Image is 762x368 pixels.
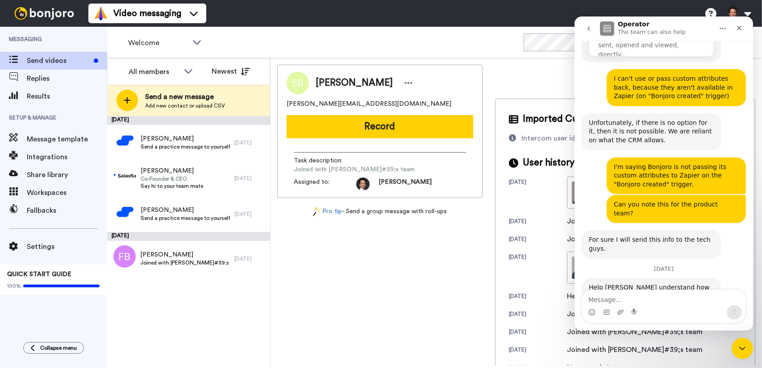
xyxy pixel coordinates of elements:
[141,166,203,175] span: [PERSON_NAME]
[287,72,309,94] img: Image of Sarah Bax
[277,207,483,216] div: - Send a group message with roll-ups
[141,182,203,190] span: Say hi to your team mate
[113,7,181,20] span: Video messaging
[509,178,567,209] div: [DATE]
[129,66,179,77] div: All members
[509,346,567,355] div: [DATE]
[113,245,136,268] img: fb.png
[114,165,136,187] img: b46bb965-4e23-4ed9-af25-8a5ad06f61ca.png
[313,207,321,216] img: magic-wand.svg
[27,205,107,216] span: Fallbacks
[294,156,356,165] span: Task description :
[114,129,136,152] img: 25a09ee6-65ca-4dac-8c5d-155c1396d08a.png
[567,327,703,337] div: Joined with [PERSON_NAME]#39;s team
[128,37,188,48] span: Welcome
[572,256,594,279] img: d629ba1e-6ac4-4513-9551-a4895c781388-thumb.jpg
[27,152,107,162] span: Integrations
[567,177,693,209] a: By[PERSON_NAME][DATE]
[27,241,107,252] span: Settings
[567,309,703,319] div: Joined with [PERSON_NAME]#39;s team
[509,310,567,319] div: [DATE]
[234,211,266,218] div: [DATE]
[287,99,451,108] span: [PERSON_NAME][EMAIL_ADDRESS][DOMAIN_NAME]
[141,143,230,150] span: Send a practice message to yourself
[141,206,230,215] span: [PERSON_NAME]
[140,259,230,266] span: Joined with [PERSON_NAME]#39;s team
[141,175,203,182] span: Co-Founder & CEO
[732,338,753,359] iframe: Intercom live chat
[509,293,567,302] div: [DATE]
[294,178,356,191] span: Assigned to:
[114,201,136,223] img: 0a0cc1f7-fbbf-4760-9177-14bc26de692a.png
[7,271,71,277] span: QUICK START GUIDE
[509,328,567,337] div: [DATE]
[234,139,266,146] div: [DATE]
[575,17,753,331] iframe: Intercom live chat
[141,215,230,222] span: Send a practice message to yourself
[94,6,108,21] img: vm-color.svg
[23,342,84,354] button: Collapse menu
[521,133,575,144] div: Intercom user id
[234,255,266,262] div: [DATE]
[509,236,567,244] div: [DATE]
[379,178,432,191] span: [PERSON_NAME]
[567,291,612,302] div: Hello
[567,234,703,244] div: Joined with [PERSON_NAME]#39;s team
[316,76,393,90] span: [PERSON_NAME]
[107,116,270,125] div: [DATE]
[313,207,342,216] a: Pro tip
[567,344,703,355] div: Joined with [PERSON_NAME]#39;s team
[145,102,225,109] span: Add new contact or upload CSV
[27,55,90,66] span: Send videos
[356,178,370,191] img: photo.jpg
[287,115,473,138] button: Record
[572,182,594,204] img: 9391fff1-bf02-41c2-8a2f-856285bfcf61-thumb.jpg
[567,252,693,284] a: By[PERSON_NAME][DATE]
[145,91,225,102] span: Send a new message
[567,216,703,227] div: Joined with [PERSON_NAME]#39;s team
[509,253,567,284] div: [DATE]
[27,91,107,102] span: Results
[27,170,107,180] span: Share library
[27,73,107,84] span: Replies
[107,232,270,241] div: [DATE]
[11,7,78,20] img: bj-logo-header-white.svg
[40,344,77,351] span: Collapse menu
[523,156,575,170] span: User history
[205,62,256,80] button: Newest
[27,134,107,145] span: Message template
[294,165,415,174] span: Joined with [PERSON_NAME]#39;s team
[234,175,266,182] div: [DATE]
